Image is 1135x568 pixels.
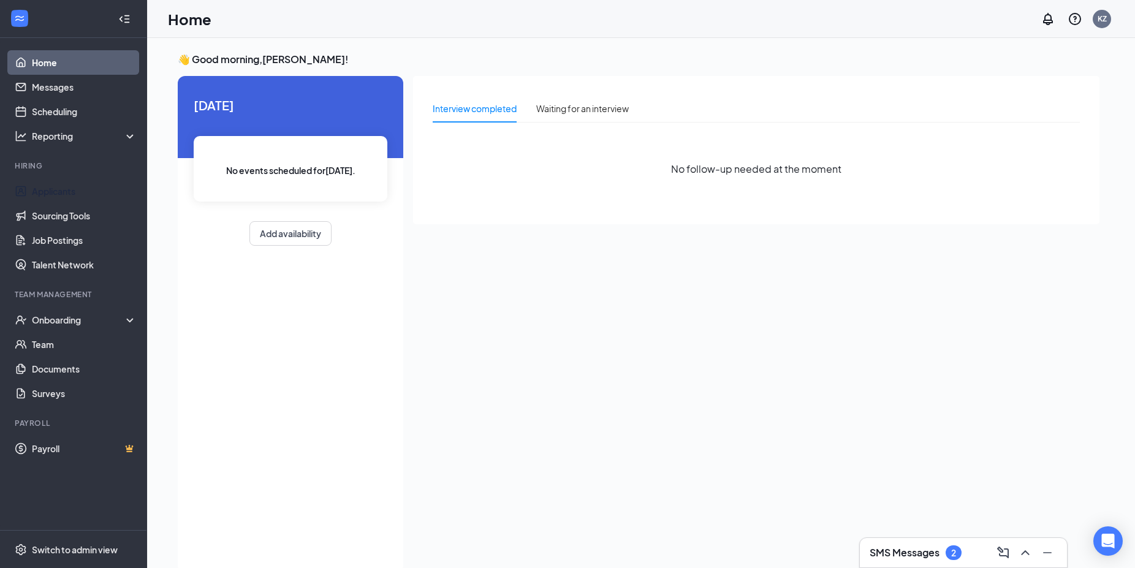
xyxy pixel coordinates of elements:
[15,289,134,300] div: Team Management
[15,418,134,428] div: Payroll
[870,546,940,559] h3: SMS Messages
[32,381,137,406] a: Surveys
[32,75,137,99] a: Messages
[32,436,137,461] a: PayrollCrown
[249,221,332,246] button: Add availability
[1098,13,1107,24] div: KZ
[1068,12,1082,26] svg: QuestionInfo
[15,314,27,326] svg: UserCheck
[32,228,137,252] a: Job Postings
[1015,543,1035,562] button: ChevronUp
[13,12,26,25] svg: WorkstreamLogo
[951,548,956,558] div: 2
[32,543,118,556] div: Switch to admin view
[996,545,1011,560] svg: ComposeMessage
[671,161,841,176] span: No follow-up needed at the moment
[1040,545,1055,560] svg: Minimize
[32,179,137,203] a: Applicants
[32,357,137,381] a: Documents
[15,130,27,142] svg: Analysis
[32,130,137,142] div: Reporting
[1041,12,1055,26] svg: Notifications
[993,543,1013,562] button: ComposeMessage
[32,203,137,228] a: Sourcing Tools
[15,543,27,556] svg: Settings
[32,252,137,277] a: Talent Network
[118,13,131,25] svg: Collapse
[433,102,517,115] div: Interview completed
[168,9,211,29] h1: Home
[536,102,629,115] div: Waiting for an interview
[226,164,355,177] span: No events scheduled for [DATE] .
[32,314,126,326] div: Onboarding
[32,99,137,124] a: Scheduling
[1093,526,1123,556] div: Open Intercom Messenger
[194,96,387,115] span: [DATE]
[178,53,1099,66] h3: 👋 Good morning, [PERSON_NAME] !
[32,332,137,357] a: Team
[32,50,137,75] a: Home
[1018,545,1033,560] svg: ChevronUp
[15,161,134,171] div: Hiring
[1038,543,1057,562] button: Minimize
